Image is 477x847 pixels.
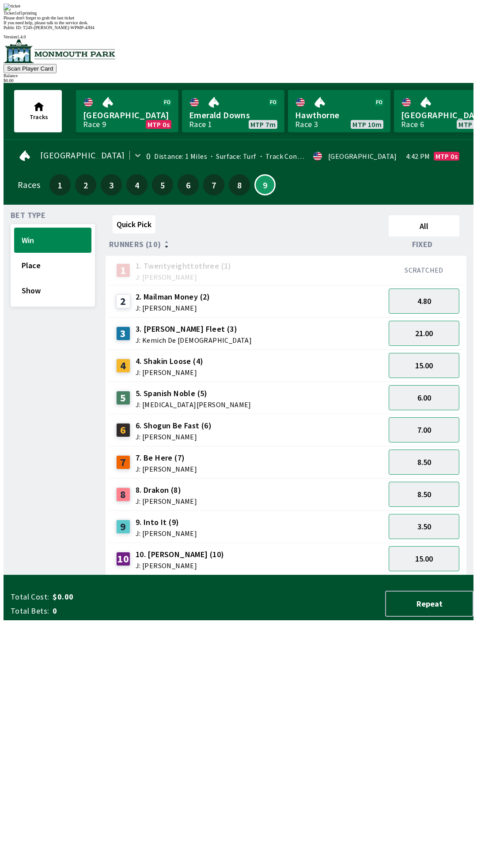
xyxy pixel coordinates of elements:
[136,562,224,569] span: J: [PERSON_NAME]
[205,182,222,188] span: 7
[11,606,49,616] span: Total Bets:
[40,152,125,159] span: [GEOGRAPHIC_DATA]
[257,152,334,161] span: Track Condition: Firm
[136,291,210,303] span: 2. Mailman Money (2)
[136,304,210,311] span: J: [PERSON_NAME]
[126,174,148,195] button: 4
[136,260,231,272] span: 1. Twentyeighttothree (1)
[116,391,130,405] div: 5
[415,554,433,564] span: 15.00
[229,174,250,195] button: 8
[103,182,120,188] span: 3
[4,34,473,39] div: Version 1.4.0
[136,465,197,472] span: J: [PERSON_NAME]
[136,356,204,367] span: 4. Shakin Loose (4)
[76,90,178,132] a: [GEOGRAPHIC_DATA]Race 9MTP 0s
[189,109,277,121] span: Emerald Downs
[148,121,170,128] span: MTP 0s
[417,393,431,403] span: 6.00
[116,455,130,469] div: 7
[4,15,473,20] div: Please don't forget to grab the last ticket
[116,263,130,277] div: 1
[116,520,130,534] div: 9
[23,25,95,30] span: T24S-[PERSON_NAME]-WPMP-4JH4
[30,113,48,121] span: Tracks
[406,153,430,160] span: 4:42 PM
[116,552,130,566] div: 10
[154,152,207,161] span: Distance: 1 Miles
[101,174,122,195] button: 3
[4,4,20,11] img: ticket
[389,514,459,539] button: 3.50
[250,121,276,128] span: MTP 7m
[401,121,424,128] div: Race 6
[116,294,130,308] div: 2
[83,121,106,128] div: Race 9
[11,212,45,219] span: Bet Type
[4,78,473,83] div: $ 0.00
[4,64,57,73] button: Scan Player Card
[109,240,385,249] div: Runners (10)
[389,450,459,475] button: 8.50
[136,452,197,464] span: 7. Be Here (7)
[4,25,473,30] div: Public ID:
[83,109,171,121] span: [GEOGRAPHIC_DATA]
[136,517,197,528] span: 9. Into It (9)
[389,289,459,314] button: 4.80
[4,11,473,15] div: Ticket 1 of 1 printing
[385,591,473,617] button: Repeat
[49,174,71,195] button: 1
[178,174,199,195] button: 6
[109,241,161,248] span: Runners (10)
[4,73,473,78] div: Balance
[22,285,84,296] span: Show
[75,174,96,195] button: 2
[182,90,284,132] a: Emerald DownsRace 1MTP 7m
[117,219,151,229] span: Quick Pick
[136,323,252,335] span: 3. [PERSON_NAME] Fleet (3)
[52,182,68,188] span: 1
[14,253,91,278] button: Place
[389,482,459,507] button: 8.50
[180,182,197,188] span: 6
[328,153,397,160] div: [GEOGRAPHIC_DATA]
[4,20,88,25] span: If you need help, please talk to the service desk.
[22,235,84,245] span: Win
[393,599,466,609] span: Repeat
[53,606,192,616] span: 0
[146,153,151,160] div: 0
[189,121,212,128] div: Race 1
[136,433,212,440] span: J: [PERSON_NAME]
[152,174,173,195] button: 5
[435,153,458,160] span: MTP 0s
[385,240,463,249] div: Fixed
[415,360,433,371] span: 15.00
[136,388,251,399] span: 5. Spanish Noble (5)
[389,266,459,274] div: SCRATCHED
[417,521,431,532] span: 3.50
[389,546,459,571] button: 15.00
[412,241,433,248] span: Fixed
[417,296,431,306] span: 4.80
[288,90,390,132] a: HawthorneRace 3MTP 10m
[113,215,155,233] button: Quick Pick
[393,221,455,231] span: All
[22,260,84,270] span: Place
[207,152,257,161] span: Surface: Turf
[295,109,383,121] span: Hawthorne
[417,425,431,435] span: 7.00
[136,498,197,505] span: J: [PERSON_NAME]
[295,121,318,128] div: Race 3
[352,121,382,128] span: MTP 10m
[389,385,459,410] button: 6.00
[129,182,145,188] span: 4
[116,423,130,437] div: 6
[389,321,459,346] button: 21.00
[154,182,171,188] span: 5
[389,353,459,378] button: 15.00
[417,489,431,499] span: 8.50
[136,530,197,537] span: J: [PERSON_NAME]
[136,401,251,408] span: J: [MEDICAL_DATA][PERSON_NAME]
[389,417,459,442] button: 7.00
[53,592,192,602] span: $0.00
